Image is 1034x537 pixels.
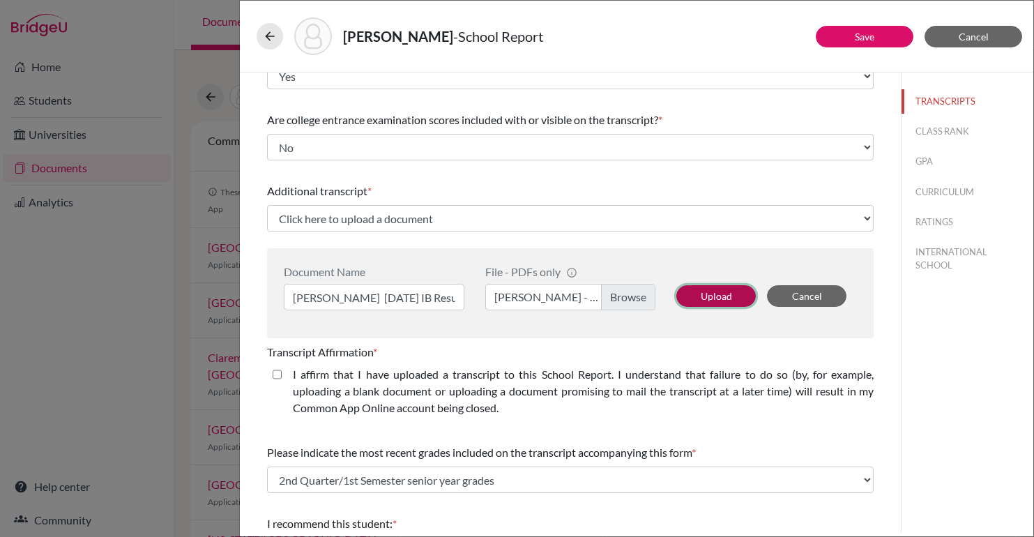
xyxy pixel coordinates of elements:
[902,89,1033,114] button: TRANSCRIPTS
[902,180,1033,204] button: CURRICULUM
[902,210,1033,234] button: RATINGS
[267,345,373,358] span: Transcript Affirmation
[566,267,577,278] span: info
[902,240,1033,278] button: INTERNATIONAL SCHOOL
[284,265,464,278] div: Document Name
[485,284,655,310] label: [PERSON_NAME] - IB Results Summary [DATE].pdf
[267,517,393,530] span: I recommend this student:
[767,285,846,307] button: Cancel
[676,285,756,307] button: Upload
[293,366,874,416] label: I affirm that I have uploaded a transcript to this School Report. I understand that failure to do...
[267,113,658,126] span: Are college entrance examination scores included with or visible on the transcript?
[343,28,453,45] strong: [PERSON_NAME]
[902,149,1033,174] button: GPA
[267,446,692,459] span: Please indicate the most recent grades included on the transcript accompanying this form
[902,119,1033,144] button: CLASS RANK
[453,28,543,45] span: - School Report
[267,184,367,197] span: Additional transcript
[485,265,655,278] div: File - PDFs only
